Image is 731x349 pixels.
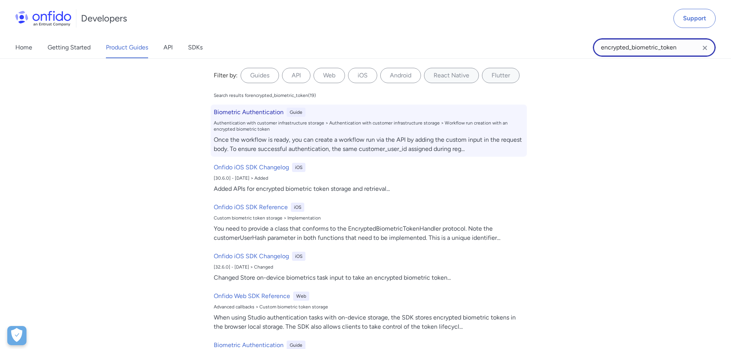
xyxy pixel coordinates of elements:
a: Onfido Web SDK ReferenceWebAdvanced callbacks > Custom biometric token storageWhen using Studio a... [211,288,527,334]
svg: Clear search field button [700,43,710,52]
a: Onfido iOS SDK ChangelogiOS[32.6.0] - [DATE] > ChangedChanged Store on-device biometrics task inp... [211,249,527,285]
a: Support [673,9,716,28]
a: Onfido iOS SDK ChangelogiOS[30.6.0] - [DATE] > AddedAdded APIs for encrypted biometric token stor... [211,160,527,197]
h6: Onfido iOS SDK Reference [214,203,288,212]
label: Web [314,68,345,83]
div: iOS [291,203,304,212]
div: Guide [287,108,305,117]
a: SDKs [188,37,203,58]
div: iOS [292,163,305,172]
label: API [282,68,310,83]
a: API [163,37,173,58]
div: Search results for encrypted_biometric_token ( 19 ) [214,92,316,98]
a: Onfido iOS SDK ReferenceiOSCustom biometric token storage > ImplementationYou need to provide a c... [211,200,527,246]
div: [32.6.0] - [DATE] > Changed [214,264,524,270]
div: Authentication with customer infrastructure storage > Authentication with customer infrastructure... [214,120,524,132]
div: Added APIs for encrypted biometric token storage and retrieval ... [214,184,524,193]
label: Guides [241,68,279,83]
div: Changed Store on-device biometrics task input to take an encrypted biometric token ... [214,273,524,282]
div: Web [293,292,309,301]
div: iOS [292,252,305,261]
label: React Native [424,68,479,83]
div: When using Studio authentication tasks with on-device storage, the SDK stores encrypted biometric... [214,313,524,331]
a: Product Guides [106,37,148,58]
div: Cookie Preferences [7,326,26,345]
h6: Biometric Authentication [214,108,284,117]
div: Advanced callbacks > Custom biometric token storage [214,304,524,310]
div: Custom biometric token storage > Implementation [214,215,524,221]
img: Onfido Logo [15,11,71,26]
div: Filter by: [214,71,238,80]
button: Open Preferences [7,326,26,345]
a: Biometric AuthenticationGuideAuthentication with customer infrastructure storage > Authentication... [211,105,527,157]
h6: Onfido Web SDK Reference [214,292,290,301]
h1: Developers [81,12,127,25]
h6: Onfido iOS SDK Changelog [214,163,289,172]
label: iOS [348,68,377,83]
div: [30.6.0] - [DATE] > Added [214,175,524,181]
label: Flutter [482,68,520,83]
a: Getting Started [48,37,91,58]
h6: Onfido iOS SDK Changelog [214,252,289,261]
a: Home [15,37,32,58]
label: Android [380,68,421,83]
div: Once the workflow is ready, you can create a workflow run via the API by adding the custom input ... [214,135,524,154]
div: You need to provide a class that conforms to the EncryptedBiometricTokenHandler protocol. Note th... [214,224,524,242]
input: Onfido search input field [593,38,716,57]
